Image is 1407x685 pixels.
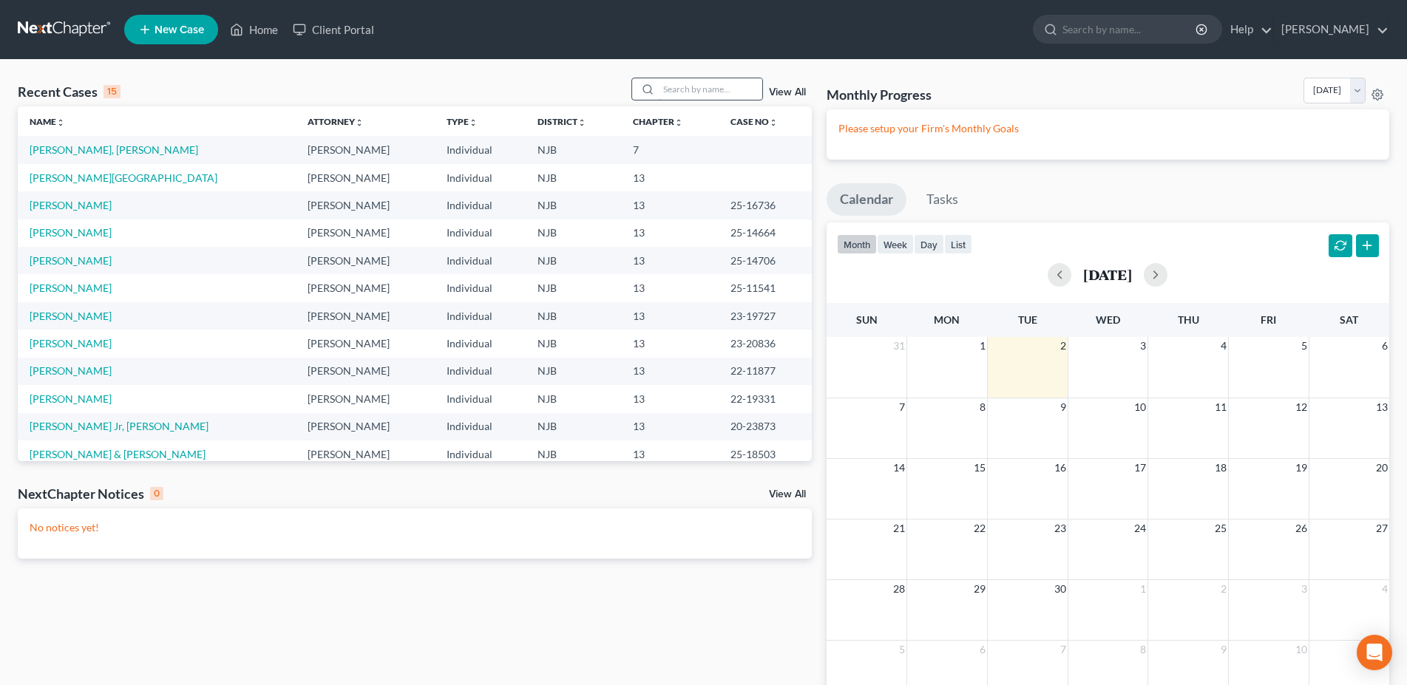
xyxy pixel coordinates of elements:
[526,302,621,330] td: NJB
[435,358,526,385] td: Individual
[621,191,718,219] td: 13
[621,274,718,301] td: 13
[435,413,526,440] td: Individual
[719,330,812,357] td: 23-20836
[898,398,906,416] span: 7
[435,440,526,468] td: Individual
[30,448,206,460] a: [PERSON_NAME] & [PERSON_NAME]
[1083,267,1132,282] h2: [DATE]
[1294,459,1309,477] span: 19
[898,641,906,658] span: 5
[526,385,621,412] td: NJB
[978,337,987,355] span: 1
[1062,16,1198,43] input: Search by name...
[1059,641,1068,658] span: 7
[435,219,526,247] td: Individual
[837,234,877,254] button: month
[296,330,435,357] td: [PERSON_NAME]
[435,385,526,412] td: Individual
[719,302,812,330] td: 23-19727
[1357,635,1392,670] div: Open Intercom Messenger
[435,247,526,274] td: Individual
[1213,519,1228,537] span: 25
[856,313,878,326] span: Sun
[1053,519,1068,537] span: 23
[1133,519,1147,537] span: 24
[674,118,683,127] i: unfold_more
[435,302,526,330] td: Individual
[104,85,121,98] div: 15
[719,247,812,274] td: 25-14706
[30,420,208,432] a: [PERSON_NAME] Jr, [PERSON_NAME]
[621,247,718,274] td: 13
[621,136,718,163] td: 7
[621,302,718,330] td: 13
[1018,313,1037,326] span: Tue
[1059,337,1068,355] span: 2
[150,487,163,500] div: 0
[526,191,621,219] td: NJB
[285,16,382,43] a: Client Portal
[1213,398,1228,416] span: 11
[30,310,112,322] a: [PERSON_NAME]
[296,164,435,191] td: [PERSON_NAME]
[972,519,987,537] span: 22
[296,302,435,330] td: [PERSON_NAME]
[30,337,112,350] a: [PERSON_NAME]
[30,171,217,184] a: [PERSON_NAME][GEOGRAPHIC_DATA]
[621,219,718,247] td: 13
[1300,580,1309,598] span: 3
[1380,580,1389,598] span: 4
[621,413,718,440] td: 13
[892,459,906,477] span: 14
[1178,313,1199,326] span: Thu
[621,358,718,385] td: 13
[827,183,906,216] a: Calendar
[621,330,718,357] td: 13
[1380,337,1389,355] span: 6
[469,118,478,127] i: unfold_more
[892,580,906,598] span: 28
[633,116,683,127] a: Chapterunfold_more
[1219,641,1228,658] span: 9
[1223,16,1272,43] a: Help
[1300,337,1309,355] span: 5
[1374,398,1389,416] span: 13
[296,358,435,385] td: [PERSON_NAME]
[944,234,972,254] button: list
[1261,313,1276,326] span: Fri
[18,485,163,502] div: NextChapter Notices
[526,164,621,191] td: NJB
[30,226,112,239] a: [PERSON_NAME]
[1274,16,1389,43] a: [PERSON_NAME]
[1294,641,1309,658] span: 10
[296,219,435,247] td: [PERSON_NAME]
[526,440,621,468] td: NJB
[308,116,364,127] a: Attorneyunfold_more
[526,219,621,247] td: NJB
[296,136,435,163] td: [PERSON_NAME]
[719,274,812,301] td: 25-11541
[1139,337,1147,355] span: 3
[1133,459,1147,477] span: 17
[30,282,112,294] a: [PERSON_NAME]
[296,440,435,468] td: [PERSON_NAME]
[296,274,435,301] td: [PERSON_NAME]
[659,78,762,100] input: Search by name...
[577,118,586,127] i: unfold_more
[30,116,65,127] a: Nameunfold_more
[1053,580,1068,598] span: 30
[1059,398,1068,416] span: 9
[978,398,987,416] span: 8
[972,459,987,477] span: 15
[913,183,972,216] a: Tasks
[296,385,435,412] td: [PERSON_NAME]
[30,392,112,405] a: [PERSON_NAME]
[18,83,121,100] div: Recent Cases
[892,337,906,355] span: 31
[56,118,65,127] i: unfold_more
[30,143,198,156] a: [PERSON_NAME], [PERSON_NAME]
[447,116,478,127] a: Typeunfold_more
[719,358,812,385] td: 22-11877
[296,247,435,274] td: [PERSON_NAME]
